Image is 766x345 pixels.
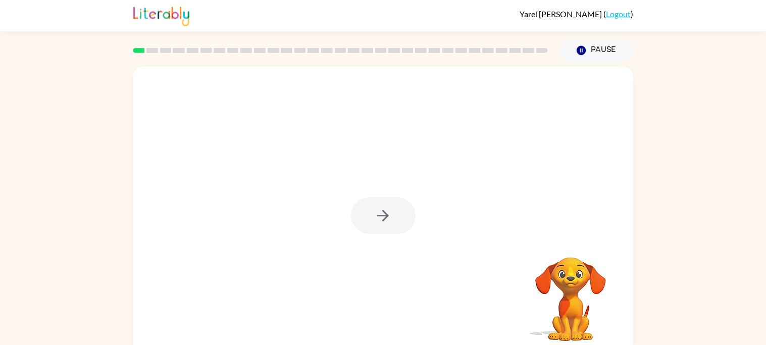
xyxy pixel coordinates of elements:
[133,4,189,26] img: Literably
[520,9,603,19] span: Yarel [PERSON_NAME]
[520,9,633,19] div: ( )
[520,242,621,342] video: Your browser must support playing .mp4 files to use Literably. Please try using another browser.
[560,39,633,62] button: Pause
[606,9,631,19] a: Logout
